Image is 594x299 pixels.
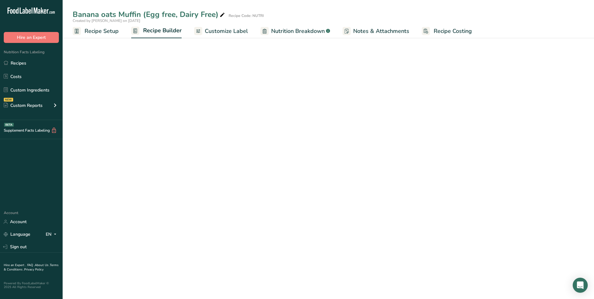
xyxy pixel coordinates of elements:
[46,231,59,238] div: EN
[4,98,13,102] div: NEW
[271,27,325,35] span: Nutrition Breakdown
[143,26,182,35] span: Recipe Builder
[4,263,59,272] a: Terms & Conditions .
[73,24,119,38] a: Recipe Setup
[73,18,140,23] span: Created by [PERSON_NAME] on [DATE]
[4,229,30,240] a: Language
[573,278,588,293] div: Open Intercom Messenger
[4,263,26,267] a: Hire an Expert .
[261,24,330,38] a: Nutrition Breakdown
[343,24,409,38] a: Notes & Attachments
[4,102,43,109] div: Custom Reports
[27,263,35,267] a: FAQ .
[229,13,264,18] div: Recipe Code: NUTRI
[73,9,226,20] div: Banana oats Muffin (Egg free, Dairy Free)
[205,27,248,35] span: Customize Label
[4,123,14,127] div: BETA
[422,24,472,38] a: Recipe Costing
[24,267,44,272] a: Privacy Policy
[4,32,59,43] button: Hire an Expert
[35,263,50,267] a: About Us .
[4,281,59,289] div: Powered By FoodLabelMaker © 2025 All Rights Reserved
[434,27,472,35] span: Recipe Costing
[131,24,182,39] a: Recipe Builder
[85,27,119,35] span: Recipe Setup
[194,24,248,38] a: Customize Label
[353,27,409,35] span: Notes & Attachments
